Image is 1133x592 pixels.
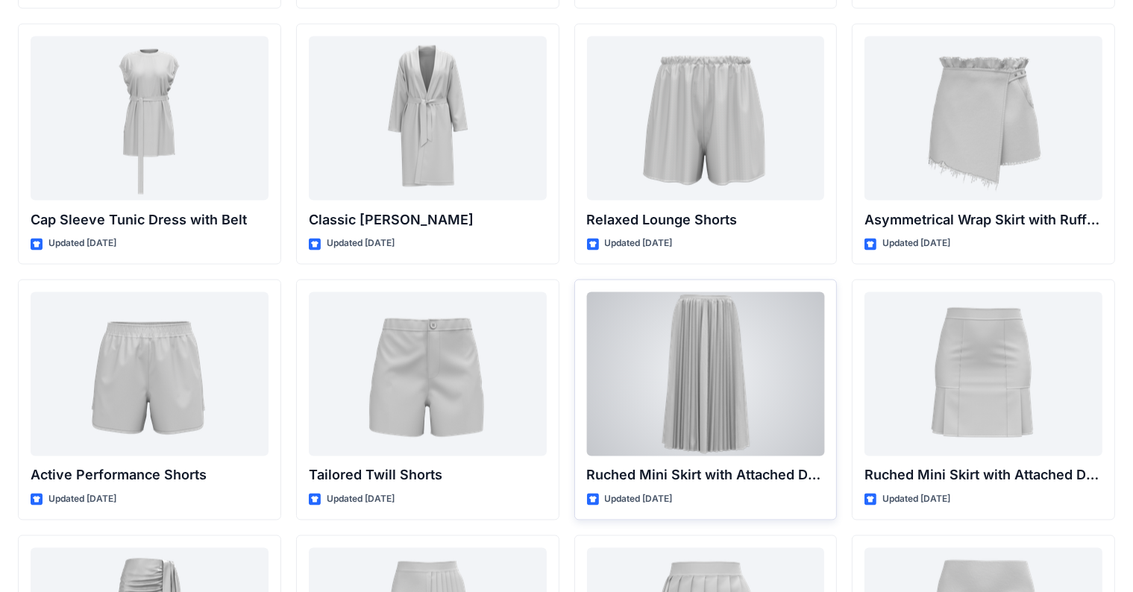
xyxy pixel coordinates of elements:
p: Active Performance Shorts [31,465,269,486]
p: Updated [DATE] [882,236,950,252]
a: Tailored Twill Shorts [309,292,547,456]
a: Classic Terry Robe [309,37,547,201]
p: Ruched Mini Skirt with Attached Draped Panel [587,465,825,486]
p: Updated [DATE] [48,492,116,508]
a: Ruched Mini Skirt with Attached Draped Panel [587,292,825,456]
p: Tailored Twill Shorts [309,465,547,486]
p: Ruched Mini Skirt with Attached Draped Panel [864,465,1102,486]
a: Relaxed Lounge Shorts [587,37,825,201]
a: Asymmetrical Wrap Skirt with Ruffle Waist [864,37,1102,201]
p: Updated [DATE] [48,236,116,252]
a: Cap Sleeve Tunic Dress with Belt [31,37,269,201]
p: Asymmetrical Wrap Skirt with Ruffle Waist [864,210,1102,230]
a: Active Performance Shorts [31,292,269,456]
p: Classic [PERSON_NAME] [309,210,547,230]
p: Updated [DATE] [327,236,395,252]
a: Ruched Mini Skirt with Attached Draped Panel [864,292,1102,456]
p: Updated [DATE] [605,492,673,508]
p: Cap Sleeve Tunic Dress with Belt [31,210,269,230]
p: Updated [DATE] [882,492,950,508]
p: Updated [DATE] [605,236,673,252]
p: Updated [DATE] [327,492,395,508]
p: Relaxed Lounge Shorts [587,210,825,230]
